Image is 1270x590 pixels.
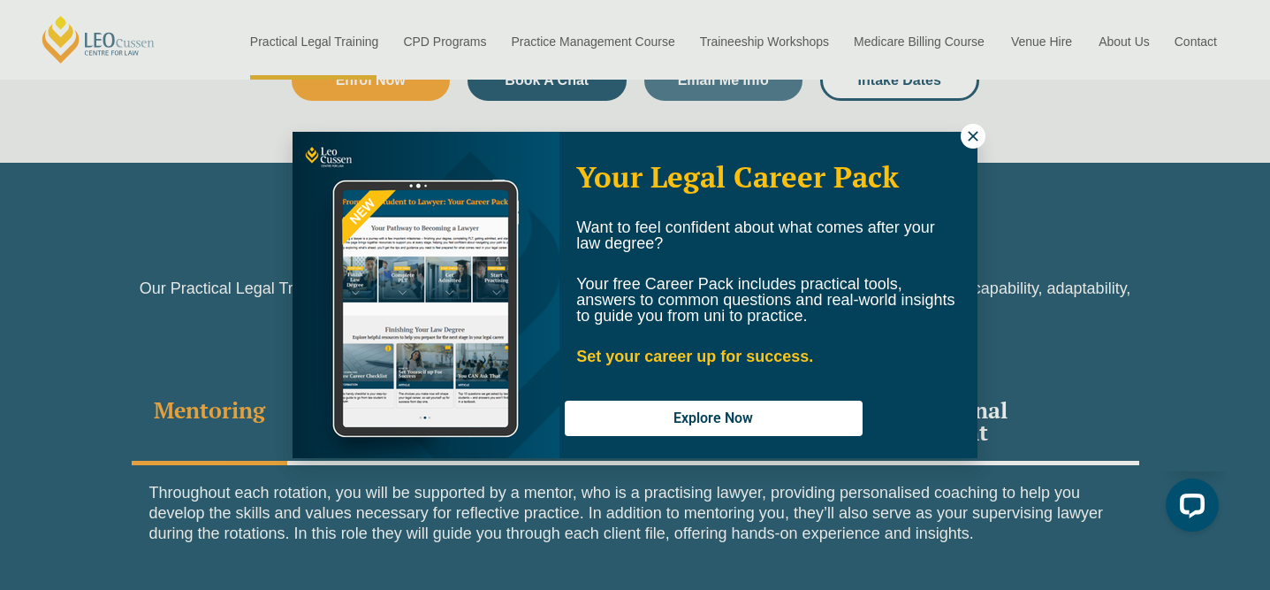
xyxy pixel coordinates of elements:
[565,401,862,436] button: Explore Now
[576,157,899,195] span: Your Legal Career Pack
[576,218,935,252] span: Want to feel confident about what comes after your law degree?
[576,348,813,365] strong: Set your career up for success.
[1152,471,1226,546] iframe: LiveChat chat widget
[961,124,985,149] button: Close
[293,132,559,458] img: Woman in yellow blouse holding folders looking to the right and smiling
[576,275,954,325] span: Your free Career Pack includes practical tools, answers to common questions and real-world insigh...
